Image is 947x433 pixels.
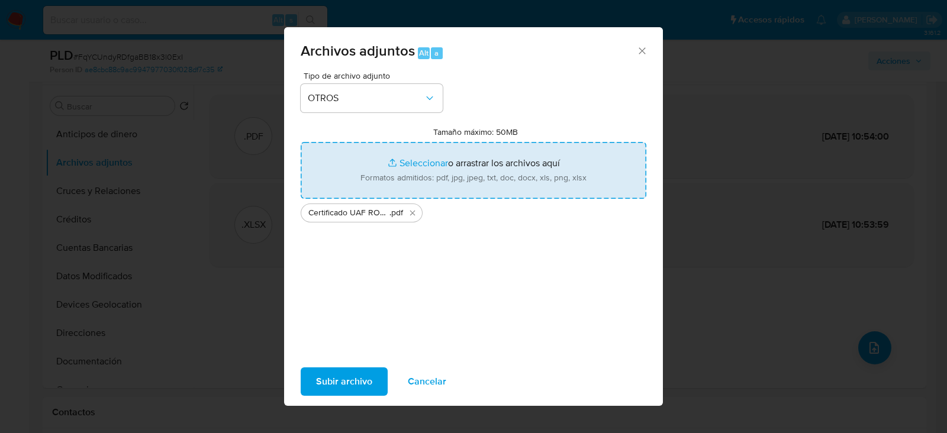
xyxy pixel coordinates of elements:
button: Eliminar Certificado UAF ROS #1364.pdf [405,206,420,220]
span: a [434,47,439,59]
button: Cerrar [636,45,647,56]
span: Certificado UAF ROS #1364 [308,207,389,219]
span: Tipo de archivo adjunto [304,72,446,80]
span: Subir archivo [316,369,372,395]
ul: Archivos seleccionados [301,199,646,222]
span: Cancelar [408,369,446,395]
span: Archivos adjuntos [301,40,415,61]
span: .pdf [389,207,403,219]
span: OTROS [308,92,424,104]
span: Alt [419,47,429,59]
button: Cancelar [392,367,462,396]
button: Subir archivo [301,367,388,396]
label: Tamaño máximo: 50MB [433,127,518,137]
button: OTROS [301,84,443,112]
